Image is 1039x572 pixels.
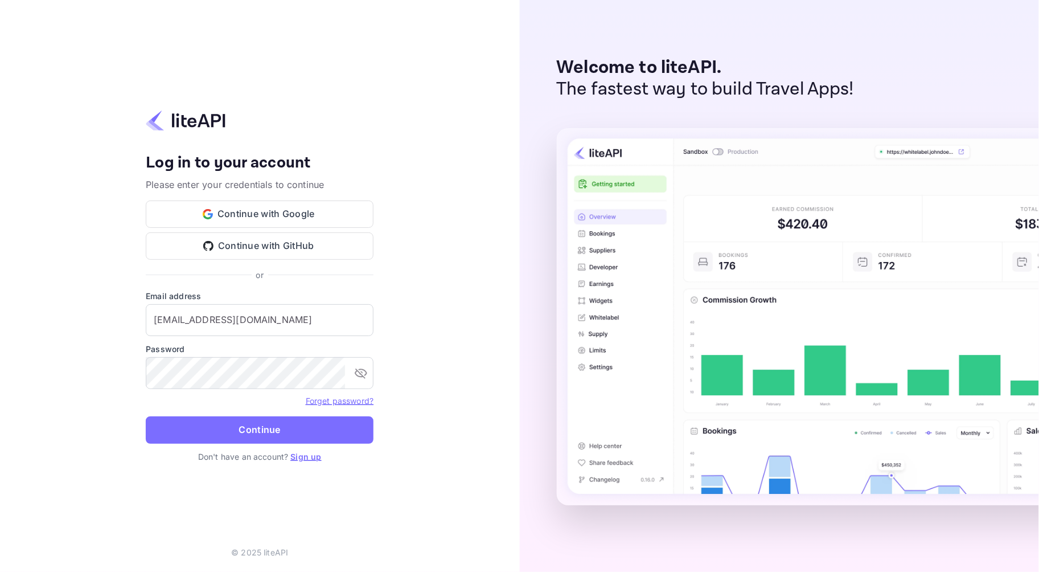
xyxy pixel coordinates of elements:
[146,304,373,336] input: Enter your email address
[231,546,288,558] p: © 2025 liteAPI
[306,395,373,406] a: Forget password?
[146,451,373,463] p: Don't have an account?
[146,416,373,444] button: Continue
[146,153,373,173] h4: Log in to your account
[306,396,373,406] a: Forget password?
[146,109,225,132] img: liteapi
[557,79,855,100] p: The fastest way to build Travel Apps!
[350,362,372,385] button: toggle password visibility
[557,57,855,79] p: Welcome to liteAPI.
[146,343,373,355] label: Password
[146,178,373,191] p: Please enter your credentials to continue
[146,232,373,260] button: Continue with GitHub
[290,452,321,461] a: Sign up
[256,269,264,281] p: or
[146,201,373,228] button: Continue with Google
[146,290,373,302] label: Email address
